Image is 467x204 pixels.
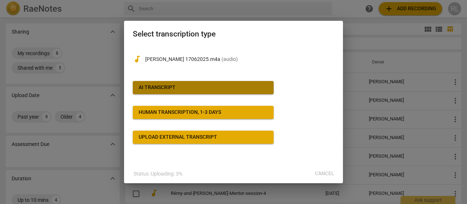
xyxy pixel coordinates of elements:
[139,84,175,91] div: AI Transcript
[221,56,238,62] span: ( audio )
[133,106,274,119] button: Human transcription, 1-3 days
[133,81,274,94] button: AI Transcript
[139,109,221,116] div: Human transcription, 1-3 days
[139,134,217,141] div: Upload external transcript
[133,30,334,39] h2: Select transcription type
[145,55,334,63] p: Remy-Philip 17062025.m4a(audio)
[133,55,142,63] span: audiotrack
[133,131,274,144] button: Upload external transcript
[134,170,182,178] p: Status: Uploading: 3%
